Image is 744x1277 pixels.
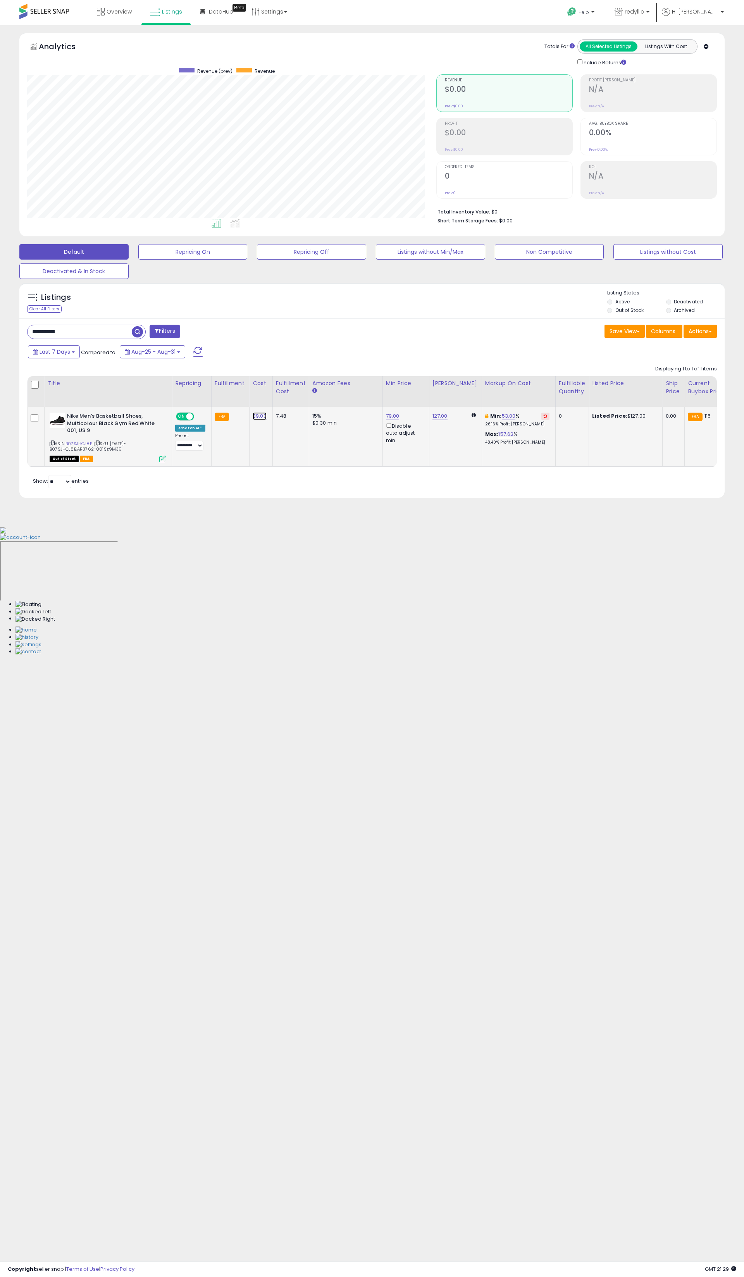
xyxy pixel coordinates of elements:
img: 41b+CUfIBfS._SL40_.jpg [50,413,65,428]
div: Fulfillment Cost [276,379,306,396]
div: Amazon AI * [175,425,205,432]
div: Amazon Fees [312,379,379,387]
h2: 0.00% [589,128,716,139]
b: Total Inventory Value: [437,208,490,215]
button: Actions [684,325,717,338]
span: Avg. Buybox Share [589,122,716,126]
a: 157.62 [498,430,513,438]
span: $0.00 [499,217,513,224]
label: Active [615,298,630,305]
b: Min: [490,412,502,420]
div: Fulfillable Quantity [559,379,586,396]
div: % [485,431,549,445]
small: Prev: 0.00% [589,147,608,152]
span: Help [579,9,589,15]
div: Fulfillment [215,379,246,387]
div: 0 [559,413,583,420]
a: 53.00 [502,412,516,420]
b: Short Term Storage Fees: [437,217,498,224]
label: Deactivated [674,298,703,305]
p: Listing States: [607,289,724,297]
span: Last 7 Days [40,348,70,356]
span: Profit [445,122,572,126]
div: Displaying 1 to 1 of 1 items [655,365,717,373]
button: Aug-25 - Aug-31 [120,345,185,358]
div: 0.00 [666,413,679,420]
span: All listings that are currently out of stock and unavailable for purchase on Amazon [50,456,79,462]
b: Listed Price: [592,412,627,420]
span: Aug-25 - Aug-31 [131,348,176,356]
span: Compared to: [81,349,117,356]
div: $127.00 [592,413,656,420]
button: Listings without Cost [613,244,723,260]
small: FBA [215,413,229,421]
h2: N/A [589,172,716,182]
span: Overview [107,8,132,15]
span: Revenue [445,78,572,83]
div: [PERSON_NAME] [432,379,479,387]
button: Default [19,244,129,260]
small: FBA [688,413,702,421]
small: Prev: 0 [445,191,456,195]
span: Ordered Items [445,165,572,169]
span: DataHub [209,8,233,15]
div: Title [48,379,169,387]
span: Profit [PERSON_NAME] [589,78,716,83]
img: Docked Right [15,616,55,623]
th: The percentage added to the cost of goods (COGS) that forms the calculator for Min & Max prices. [482,376,555,407]
button: All Selected Listings [580,41,637,52]
span: Revenue (prev) [197,68,232,74]
img: Docked Left [15,608,51,616]
div: Clear All Filters [27,305,62,313]
button: Columns [646,325,682,338]
a: 79.00 [386,412,400,420]
span: ROI [589,165,716,169]
div: $0.30 min [312,420,377,427]
button: Save View [604,325,645,338]
span: Columns [651,327,675,335]
small: Prev: $0.00 [445,104,463,108]
span: Hi [PERSON_NAME] [672,8,718,15]
b: Max: [485,430,499,438]
button: Listings without Min/Max [376,244,485,260]
div: Current Buybox Price [688,379,728,396]
div: Cost [253,379,269,387]
span: | SKU: [DATE]-B07SJHCJ8B.AR3762-001Sz9M39 [50,441,126,452]
button: Repricing On [138,244,248,260]
div: ASIN: [50,413,166,461]
a: 39.00 [253,412,267,420]
span: 115 [704,412,711,420]
button: Filters [150,325,180,338]
div: 7.48 [276,413,303,420]
small: Prev: $0.00 [445,147,463,152]
button: Last 7 Days [28,345,80,358]
h2: $0.00 [445,128,572,139]
div: Listed Price [592,379,659,387]
a: B07SJHCJ8B [65,441,92,447]
div: Include Returns [572,58,635,67]
small: Prev: N/A [589,191,604,195]
img: Home [15,626,37,634]
button: Listings With Cost [637,41,695,52]
span: Show: entries [33,477,89,485]
small: Prev: N/A [589,104,604,108]
h5: Analytics [39,41,91,54]
img: Settings [15,641,41,649]
span: redylllc [625,8,644,15]
a: 127.00 [432,412,448,420]
button: Repricing Off [257,244,366,260]
p: 26.16% Profit [PERSON_NAME] [485,422,549,427]
label: Archived [674,307,695,313]
span: ON [177,413,186,420]
div: Preset: [175,433,205,451]
li: $0 [437,207,711,216]
img: Contact [15,648,41,656]
b: Nike Men's Basketball Shoes, Multicolour Black Gym Red White 001, US 9 [67,413,161,436]
img: History [15,634,38,641]
small: Amazon Fees. [312,387,317,394]
span: OFF [193,413,205,420]
img: Floating [15,601,41,608]
div: Disable auto adjust min [386,422,423,444]
div: Tooltip anchor [232,4,246,12]
div: Markup on Cost [485,379,552,387]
